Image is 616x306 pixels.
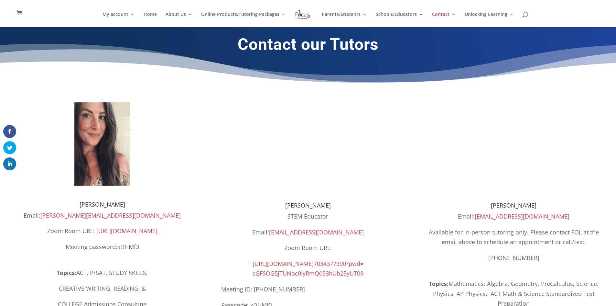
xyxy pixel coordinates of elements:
a: [URL][DOMAIN_NAME]7034377390?pwd=cGFSOG5jTUNoc0IyRmQ0S3hUb25yUT09 [253,260,363,278]
p: Email: [427,211,600,227]
p: ACT, P/SAT, STUDY SKILLS, [16,268,189,284]
a: Parents/Students [322,12,367,27]
a: Contact [432,12,456,27]
a: Schools/Educators [376,12,423,27]
span: kDHMf3 [117,243,139,251]
p: [PHONE_NUMBER] [427,253,600,263]
p: Available for in-person tutoring only. Please contact FOL at the email above to schedule an appoi... [427,227,600,253]
h1: Contact our Tutors [134,35,483,57]
span: [PERSON_NAME] [285,201,331,209]
p: STEM Educator [221,211,395,227]
a: [PERSON_NAME][EMAIL_ADDRESS][DOMAIN_NAME] [40,211,181,219]
span: cGFSOG5jTUNoc0IyRmQ0S3hUb25yUT [253,269,357,277]
a: Online Products/Tutoring Packages [201,12,286,27]
span: Meeting ID: [PHONE_NUMBER] [221,285,305,293]
a: Home [144,12,157,27]
a: About Us [166,12,192,27]
a: [EMAIL_ADDRESS][DOMAIN_NAME] [269,228,364,236]
p: Email: [16,210,189,226]
a: [URL][DOMAIN_NAME] [96,227,157,235]
p: Email: [221,227,395,243]
a: My account [103,12,135,27]
a: Unlocking Learning [465,12,514,27]
p: Zoom Room URL: [221,243,395,259]
span: 09 [357,269,363,277]
img: Focus on Learning [295,9,311,20]
span: [PERSON_NAME] [491,201,536,209]
b: Topics: [429,280,448,288]
span: [URL][DOMAIN_NAME] [253,260,314,267]
h4: [PERSON_NAME] [16,201,189,210]
p: CREATIVE WRITING, READING, & [16,284,189,300]
a: [EMAIL_ADDRESS][DOMAIN_NAME] [475,212,569,220]
span: Meeting password: [66,243,139,251]
strong: Topics: [57,269,76,277]
span: Zoom Room URL: [47,227,95,235]
span: 7034377390?pwd= [314,260,363,267]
